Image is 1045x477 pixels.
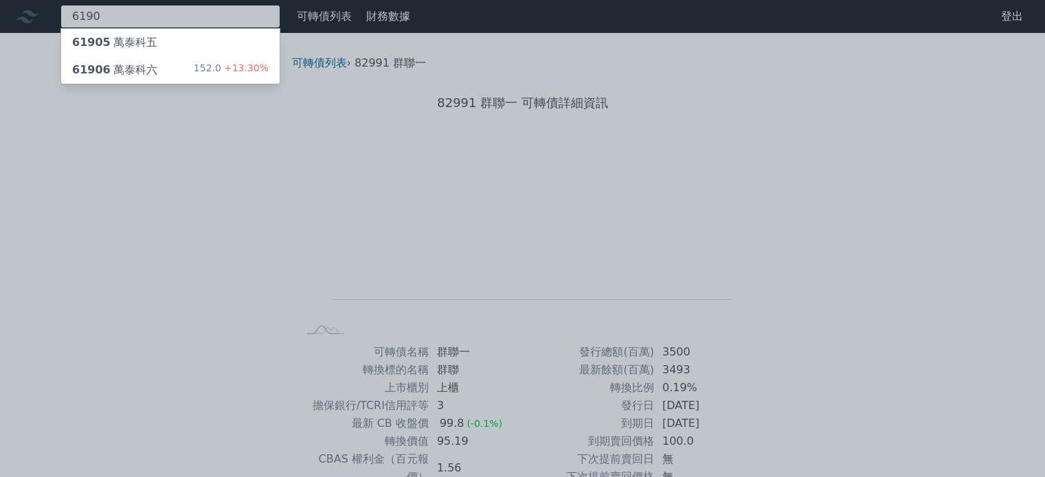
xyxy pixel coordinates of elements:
[72,34,157,51] div: 萬泰科五
[61,56,280,84] a: 61906萬泰科六 152.0+13.30%
[976,411,1045,477] iframe: Chat Widget
[976,411,1045,477] div: 聊天小工具
[194,62,269,78] div: 152.0
[72,36,111,49] span: 61905
[72,62,157,78] div: 萬泰科六
[221,62,269,73] span: +13.30%
[72,63,111,76] span: 61906
[61,29,280,56] a: 61905萬泰科五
